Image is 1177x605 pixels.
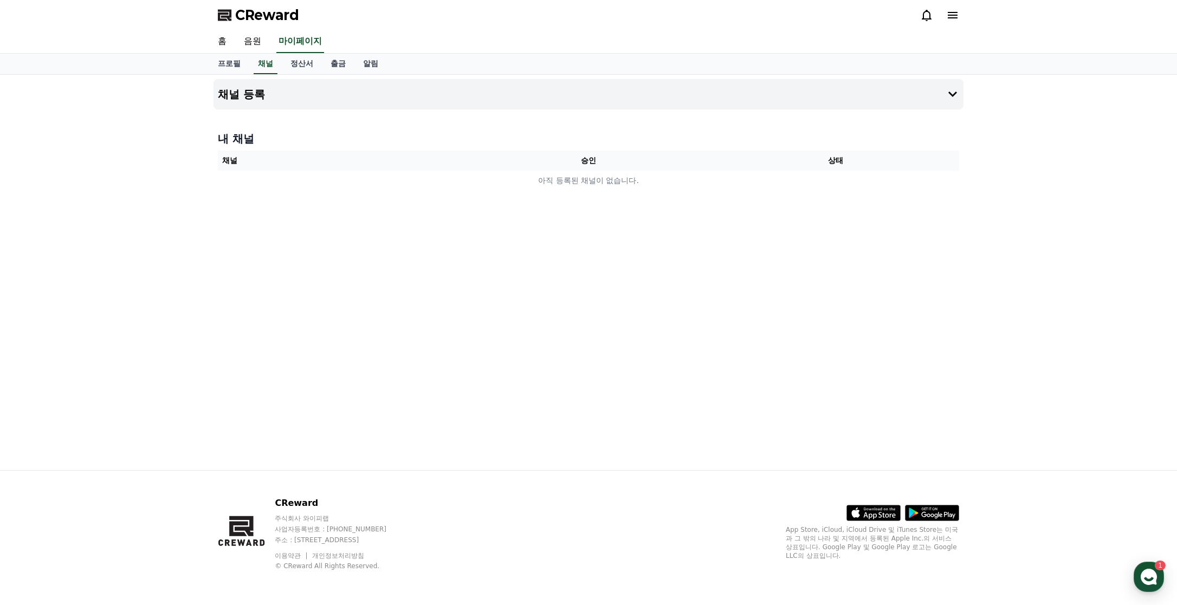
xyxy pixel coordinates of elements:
[275,562,407,570] p: © CReward All Rights Reserved.
[275,497,407,510] p: CReward
[312,552,364,560] a: 개인정보처리방침
[235,30,270,53] a: 음원
[712,151,959,171] th: 상태
[275,525,407,534] p: 사업자등록번호 : [PHONE_NUMBER]
[254,54,277,74] a: 채널
[218,151,465,171] th: 채널
[235,6,299,24] span: CReward
[218,131,959,146] h4: 내 채널
[209,54,249,74] a: 프로필
[214,79,963,109] button: 채널 등록
[218,171,959,191] td: 아직 등록된 채널이 없습니다.
[786,525,959,560] p: App Store, iCloud, iCloud Drive 및 iTunes Store는 미국과 그 밖의 나라 및 지역에서 등록된 Apple Inc.의 서비스 상표입니다. Goo...
[275,552,309,560] a: 이용약관
[218,6,299,24] a: CReward
[276,30,324,53] a: 마이페이지
[322,54,354,74] a: 출금
[354,54,387,74] a: 알림
[275,514,407,523] p: 주식회사 와이피랩
[209,30,235,53] a: 홈
[465,151,712,171] th: 승인
[282,54,322,74] a: 정산서
[218,88,265,100] h4: 채널 등록
[275,536,407,544] p: 주소 : [STREET_ADDRESS]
